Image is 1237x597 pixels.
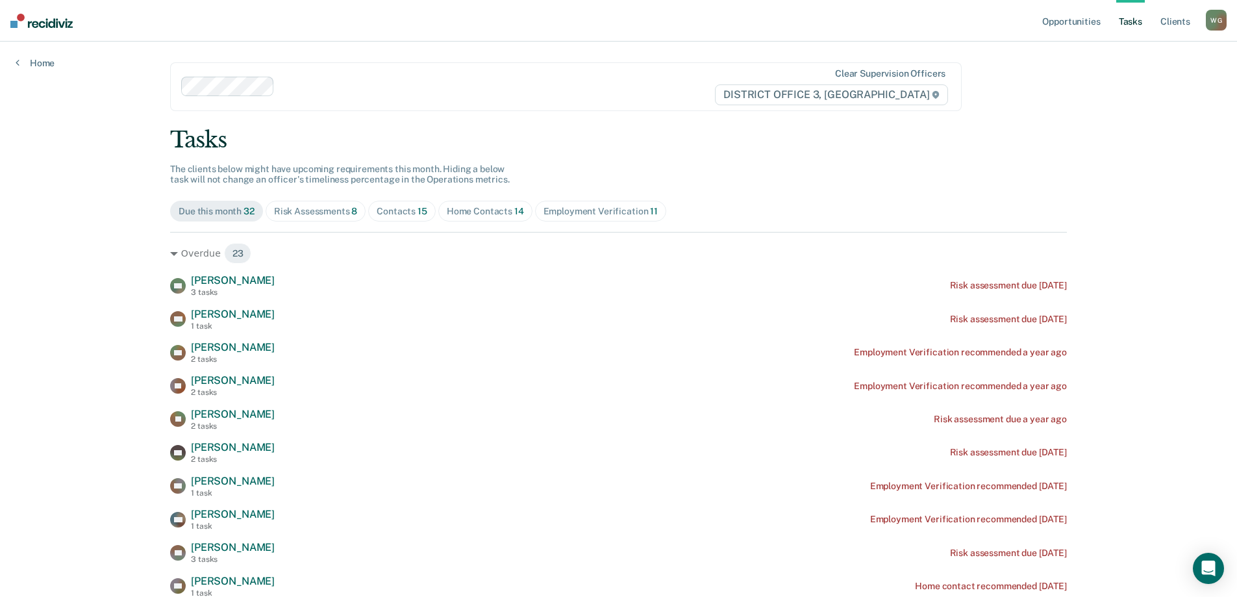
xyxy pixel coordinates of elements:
a: Home [16,57,55,69]
span: [PERSON_NAME] [191,441,275,453]
div: 1 task [191,322,275,331]
div: Home contact recommended [DATE] [915,581,1067,592]
span: 32 [244,206,255,216]
div: Risk assessment due [DATE] [950,447,1067,458]
div: Home Contacts [447,206,524,217]
div: Tasks [170,127,1067,153]
span: [PERSON_NAME] [191,341,275,353]
span: [PERSON_NAME] [191,541,275,553]
div: Due this month [179,206,255,217]
div: 1 task [191,489,275,498]
div: Employment Verification recommended [DATE] [870,514,1067,525]
span: DISTRICT OFFICE 3, [GEOGRAPHIC_DATA] [715,84,948,105]
div: 2 tasks [191,422,275,431]
div: 3 tasks [191,288,275,297]
div: Risk assessment due a year ago [934,414,1067,425]
span: The clients below might have upcoming requirements this month. Hiding a below task will not chang... [170,164,510,185]
div: 2 tasks [191,455,275,464]
span: 8 [351,206,357,216]
div: Contacts [377,206,427,217]
div: Employment Verification recommended a year ago [854,347,1067,358]
div: Open Intercom Messenger [1193,553,1224,584]
div: Overdue 23 [170,243,1067,264]
span: [PERSON_NAME] [191,475,275,487]
div: Risk Assessments [274,206,358,217]
div: W G [1206,10,1227,31]
span: 23 [224,243,252,264]
span: [PERSON_NAME] [191,408,275,420]
div: Employment Verification [544,206,658,217]
div: Employment Verification recommended [DATE] [870,481,1067,492]
button: WG [1206,10,1227,31]
img: Recidiviz [10,14,73,28]
div: Clear supervision officers [835,68,945,79]
span: [PERSON_NAME] [191,308,275,320]
span: 11 [650,206,658,216]
span: 15 [418,206,427,216]
div: 2 tasks [191,388,275,397]
div: Employment Verification recommended a year ago [854,381,1067,392]
span: [PERSON_NAME] [191,508,275,520]
div: Risk assessment due [DATE] [950,548,1067,559]
div: 3 tasks [191,555,275,564]
span: [PERSON_NAME] [191,374,275,387]
div: 1 task [191,522,275,531]
div: Risk assessment due [DATE] [950,280,1067,291]
span: 14 [514,206,524,216]
span: [PERSON_NAME] [191,274,275,286]
span: [PERSON_NAME] [191,575,275,587]
div: Risk assessment due [DATE] [950,314,1067,325]
div: 2 tasks [191,355,275,364]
